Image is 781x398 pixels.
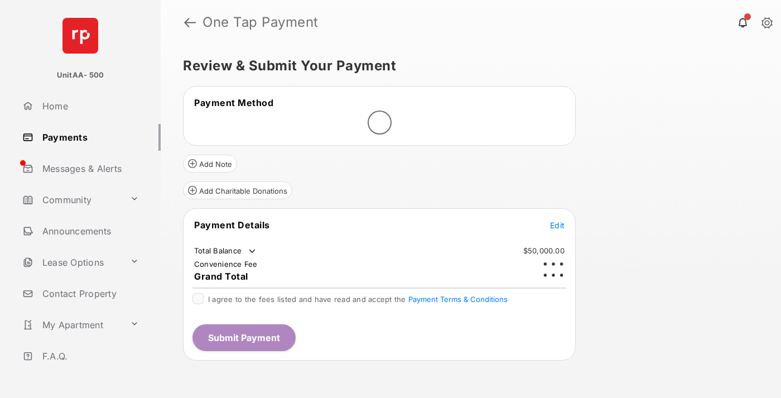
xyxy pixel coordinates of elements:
[57,70,104,81] p: UnitAA- 500
[194,97,273,108] span: Payment Method
[18,155,161,182] a: Messages & Alerts
[183,155,237,172] button: Add Note
[203,16,319,29] strong: One Tap Payment
[18,343,161,370] a: F.A.Q.
[194,219,270,231] span: Payment Details
[18,124,161,151] a: Payments
[550,219,565,231] button: Edit
[18,93,161,119] a: Home
[550,220,565,230] span: Edit
[408,295,508,304] button: I agree to the fees listed and have read and accept the
[18,218,161,244] a: Announcements
[194,259,258,269] td: Convenience Fee
[194,271,248,282] span: Grand Total
[208,295,508,304] span: I agree to the fees listed and have read and accept the
[192,324,296,351] button: Submit Payment
[183,181,292,199] button: Add Charitable Donations
[18,249,126,276] a: Lease Options
[18,186,126,213] a: Community
[523,246,565,256] td: $50,000.00
[194,246,258,257] td: Total Balance
[183,59,750,73] h5: Review & Submit Your Payment
[18,280,161,307] a: Contact Property
[62,18,98,54] img: svg+xml;base64,PHN2ZyB4bWxucz0iaHR0cDovL3d3dy53My5vcmcvMjAwMC9zdmciIHdpZHRoPSI2NCIgaGVpZ2h0PSI2NC...
[18,311,126,338] a: My Apartment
